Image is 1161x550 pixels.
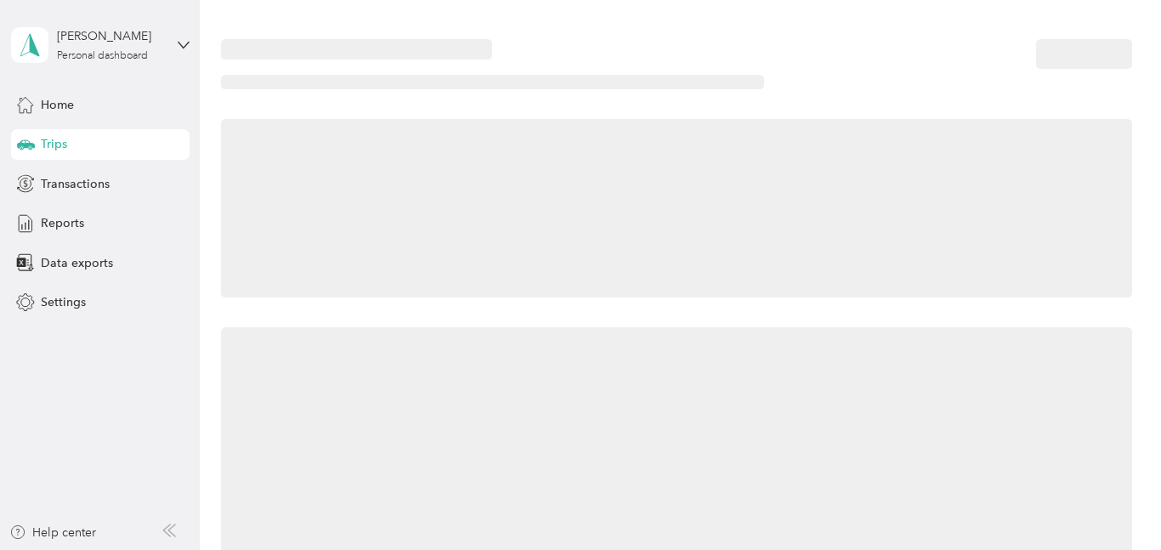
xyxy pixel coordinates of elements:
[41,254,113,272] span: Data exports
[41,293,86,311] span: Settings
[41,96,74,114] span: Home
[41,214,84,232] span: Reports
[1066,455,1161,550] iframe: Everlance-gr Chat Button Frame
[41,175,110,193] span: Transactions
[9,524,96,541] button: Help center
[41,135,67,153] span: Trips
[57,51,148,61] div: Personal dashboard
[57,27,163,45] div: [PERSON_NAME]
